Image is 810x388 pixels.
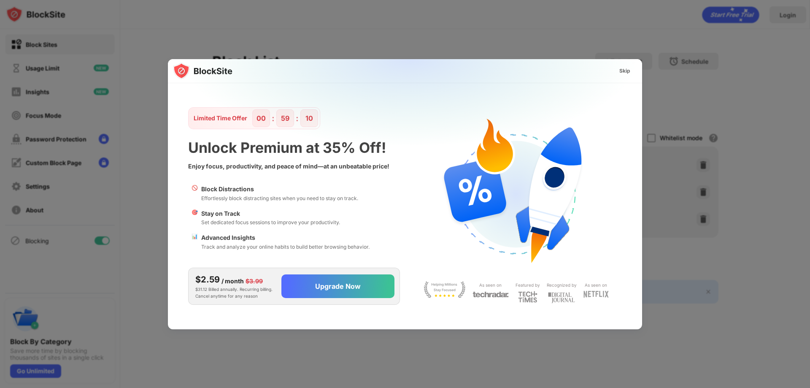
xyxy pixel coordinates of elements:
[173,59,647,226] img: gradient.svg
[201,233,370,242] div: Advanced Insights
[221,277,244,286] div: / month
[479,281,502,289] div: As seen on
[195,273,275,299] div: $31.12 Billed annually. Recurring billing. Cancel anytime for any reason
[201,243,370,251] div: Track and analyze your online habits to build better browsing behavior.
[548,291,575,305] img: light-digital-journal.svg
[583,291,609,298] img: light-netflix.svg
[192,233,198,251] div: 📊
[516,281,540,289] div: Featured by
[195,273,220,286] div: $2.59
[424,281,466,298] img: light-stay-focus.svg
[472,291,509,298] img: light-techradar.svg
[585,281,607,289] div: As seen on
[619,67,630,75] div: Skip
[518,291,537,303] img: light-techtimes.svg
[246,277,263,286] div: $3.99
[315,282,361,290] div: Upgrade Now
[547,281,577,289] div: Recognized by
